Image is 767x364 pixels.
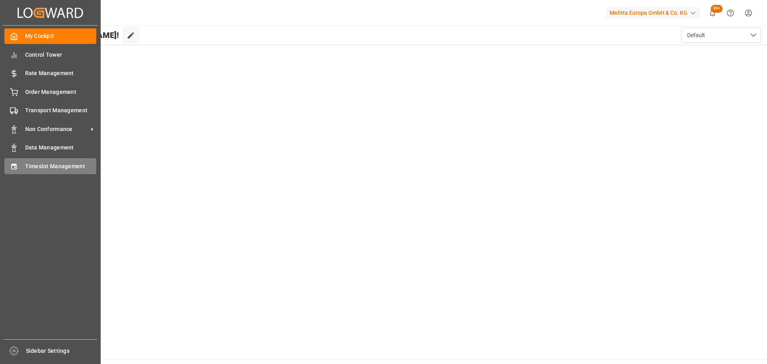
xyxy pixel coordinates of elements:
span: Sidebar Settings [26,347,97,355]
div: Melitta Europa GmbH & Co. KG [606,7,700,19]
a: Data Management [4,140,96,155]
span: Default [687,31,705,40]
span: Control Tower [25,51,97,59]
a: Rate Management [4,66,96,81]
a: My Cockpit [4,28,96,44]
span: Non Conformance [25,125,88,133]
span: Data Management [25,143,97,152]
button: show 100 new notifications [703,4,721,22]
button: Help Center [721,4,739,22]
span: Transport Management [25,106,97,115]
a: Transport Management [4,103,96,118]
span: Hello [PERSON_NAME]! [33,28,119,43]
span: My Cockpit [25,32,97,40]
a: Timeslot Management [4,158,96,174]
button: Melitta Europa GmbH & Co. KG [606,5,703,20]
a: Control Tower [4,47,96,62]
span: 99+ [711,5,723,13]
span: Timeslot Management [25,162,97,171]
a: Order Management [4,84,96,99]
button: open menu [681,28,761,43]
span: Rate Management [25,69,97,78]
span: Order Management [25,88,97,96]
